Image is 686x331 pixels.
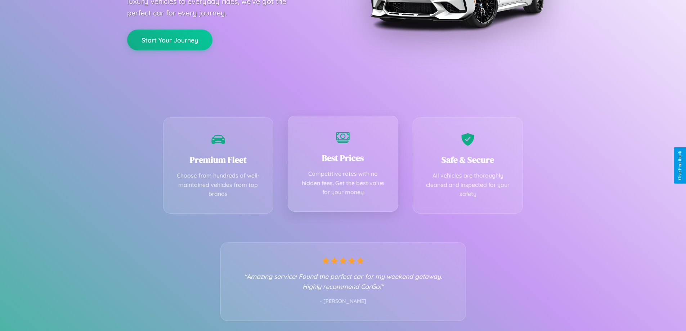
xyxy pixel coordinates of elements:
p: Choose from hundreds of well-maintained vehicles from top brands [174,171,263,199]
p: "Amazing service! Found the perfect car for my weekend getaway. Highly recommend CarGo!" [235,271,451,291]
div: Give Feedback [677,151,682,180]
button: Start Your Journey [127,30,212,50]
p: Competitive rates with no hidden fees. Get the best value for your money [299,169,387,197]
p: All vehicles are thoroughly cleaned and inspected for your safety [424,171,512,199]
h3: Safe & Secure [424,154,512,166]
h3: Premium Fleet [174,154,263,166]
h3: Best Prices [299,152,387,164]
p: - [PERSON_NAME] [235,297,451,306]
